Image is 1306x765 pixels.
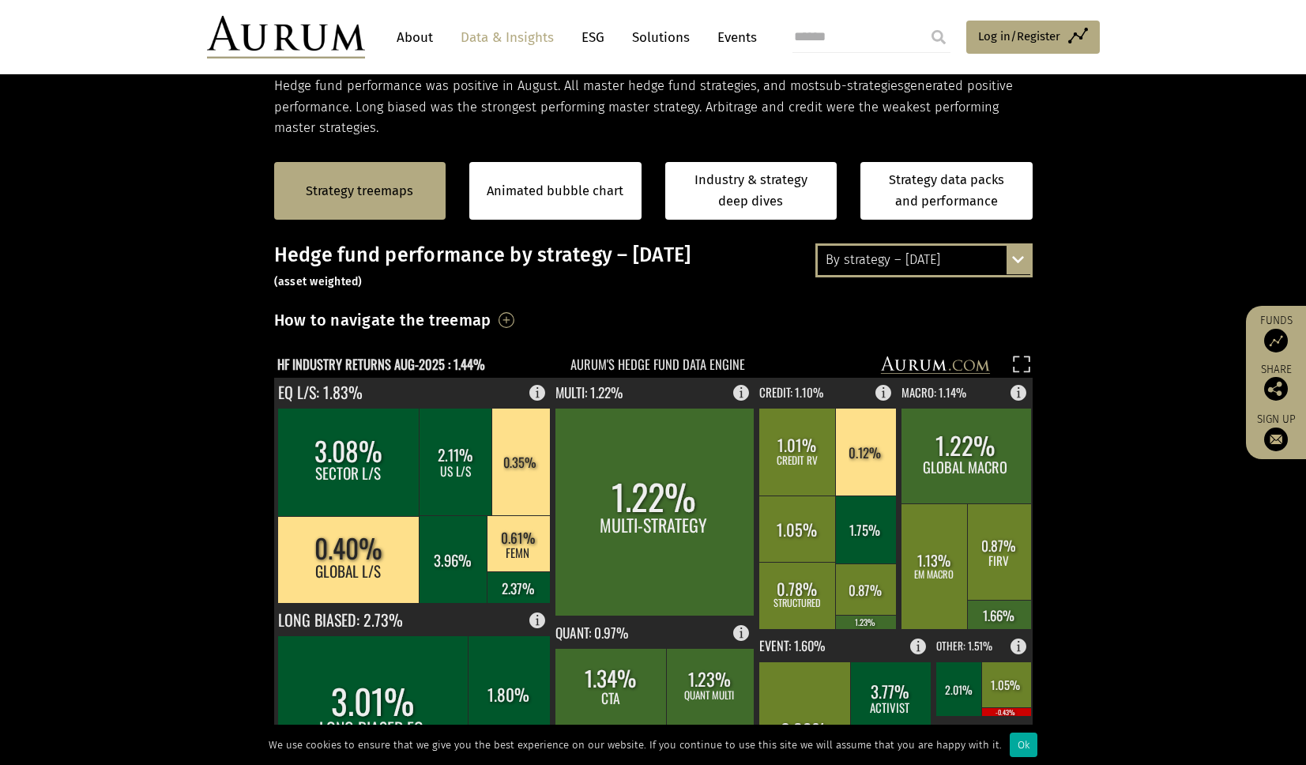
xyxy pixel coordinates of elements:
img: Share this post [1264,377,1288,401]
a: Funds [1254,314,1298,352]
a: Strategy treemaps [306,181,413,202]
input: Submit [923,21,954,53]
a: Strategy data packs and performance [860,162,1033,220]
a: About [389,23,441,52]
small: (asset weighted) [274,275,363,288]
div: Ok [1010,733,1037,757]
a: Data & Insights [453,23,562,52]
p: Hedge fund performance was positive in August. All master hedge fund strategies, and most generat... [274,76,1033,138]
span: Log in/Register [978,27,1060,46]
a: Events [709,23,757,52]
img: Access Funds [1264,329,1288,352]
a: Industry & strategy deep dives [665,162,837,220]
img: Aurum [207,16,365,58]
a: Animated bubble chart [487,181,623,202]
div: By strategy – [DATE] [818,246,1030,274]
a: Solutions [624,23,698,52]
h3: How to navigate the treemap [274,307,491,334]
a: Sign up [1254,413,1298,451]
img: Sign up to our newsletter [1264,428,1288,451]
a: ESG [574,23,612,52]
a: Log in/Register [966,21,1100,54]
span: sub-strategies [819,78,904,93]
h3: Hedge fund performance by strategy – [DATE] [274,243,1033,291]
div: Share [1254,364,1298,401]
